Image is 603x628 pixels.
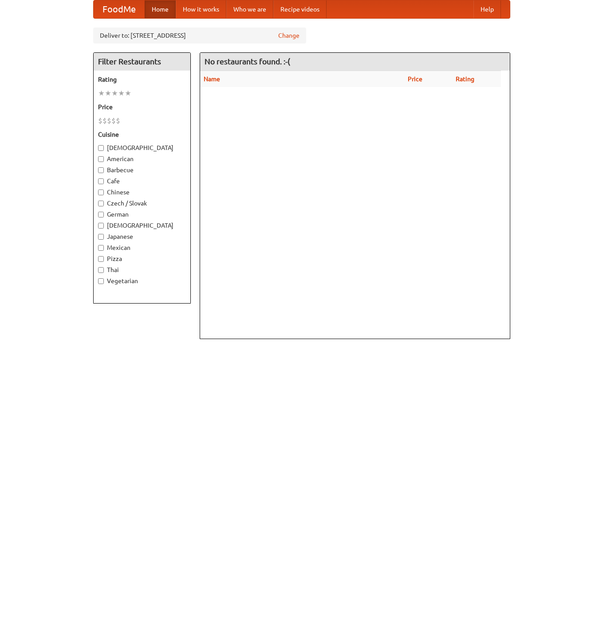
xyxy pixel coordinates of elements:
[94,53,190,71] h4: Filter Restaurants
[94,0,145,18] a: FoodMe
[111,88,118,98] li: ★
[105,88,111,98] li: ★
[408,75,422,83] a: Price
[98,232,186,241] label: Japanese
[205,57,290,66] ng-pluralize: No restaurants found. :-(
[98,88,105,98] li: ★
[98,178,104,184] input: Cafe
[93,28,306,43] div: Deliver to: [STREET_ADDRESS]
[278,31,300,40] a: Change
[98,190,104,195] input: Chinese
[176,0,226,18] a: How it works
[98,276,186,285] label: Vegetarian
[98,166,186,174] label: Barbecue
[226,0,273,18] a: Who we are
[98,188,186,197] label: Chinese
[98,167,104,173] input: Barbecue
[98,221,186,230] label: [DEMOGRAPHIC_DATA]
[118,88,125,98] li: ★
[98,254,186,263] label: Pizza
[145,0,176,18] a: Home
[98,156,104,162] input: American
[98,265,186,274] label: Thai
[102,116,107,126] li: $
[273,0,327,18] a: Recipe videos
[98,130,186,139] h5: Cuisine
[111,116,116,126] li: $
[98,177,186,186] label: Cafe
[98,243,186,252] label: Mexican
[98,145,104,151] input: [DEMOGRAPHIC_DATA]
[107,116,111,126] li: $
[98,154,186,163] label: American
[98,199,186,208] label: Czech / Slovak
[98,201,104,206] input: Czech / Slovak
[98,75,186,84] h5: Rating
[98,234,104,240] input: Japanese
[98,212,104,217] input: German
[98,245,104,251] input: Mexican
[98,278,104,284] input: Vegetarian
[98,116,102,126] li: $
[98,256,104,262] input: Pizza
[116,116,120,126] li: $
[98,143,186,152] label: [DEMOGRAPHIC_DATA]
[98,103,186,111] h5: Price
[98,210,186,219] label: German
[98,267,104,273] input: Thai
[204,75,220,83] a: Name
[456,75,474,83] a: Rating
[125,88,131,98] li: ★
[473,0,501,18] a: Help
[98,223,104,229] input: [DEMOGRAPHIC_DATA]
